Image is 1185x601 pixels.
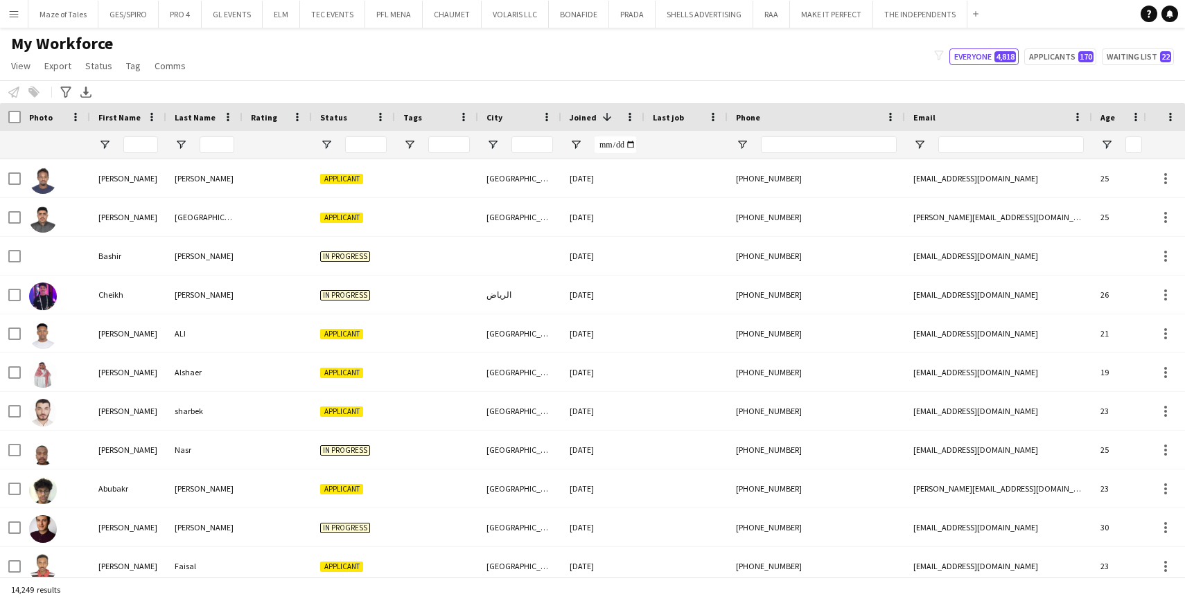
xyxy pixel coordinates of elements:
span: Tag [126,60,141,72]
div: [PERSON_NAME] [90,198,166,236]
button: RAA [753,1,790,28]
div: [PHONE_NUMBER] [728,547,905,585]
div: [PHONE_NUMBER] [728,353,905,391]
img: Abdullah sharbek [29,399,57,427]
div: [GEOGRAPHIC_DATA] [478,353,561,391]
button: Open Filter Menu [913,138,926,151]
span: Photo [29,112,53,123]
app-action-btn: Export XLSX [78,84,94,100]
span: Last Name [175,112,216,123]
div: [PHONE_NUMBER] [728,469,905,508]
span: Export [44,60,71,72]
app-action-btn: Advanced filters [58,84,74,100]
div: [PERSON_NAME] [166,508,243,546]
span: In progress [320,251,370,262]
span: Status [320,112,347,123]
div: 19 [1092,353,1150,391]
div: [PHONE_NUMBER] [728,159,905,197]
div: [EMAIL_ADDRESS][DOMAIN_NAME] [905,314,1092,352]
div: [PHONE_NUMBER] [728,392,905,430]
input: First Name Filter Input [123,136,158,153]
img: Abdulaziz Alshaer [29,360,57,388]
span: Phone [736,112,760,123]
span: Applicant [320,562,363,572]
div: Alshaer [166,353,243,391]
div: Cheikh [90,276,166,314]
div: [PHONE_NUMBER] [728,198,905,236]
a: View [6,57,36,75]
button: BONAFIDE [549,1,609,28]
div: [DATE] [561,276,644,314]
div: [DATE] [561,314,644,352]
div: الرياض [478,276,561,314]
div: [PERSON_NAME] [166,159,243,197]
span: Applicant [320,406,363,417]
div: [EMAIL_ADDRESS][DOMAIN_NAME] [905,392,1092,430]
div: [DATE] [561,469,644,508]
div: [GEOGRAPHIC_DATA] [478,469,561,508]
button: Open Filter Menu [403,138,416,151]
span: Age [1100,112,1115,123]
span: In progress [320,290,370,300]
span: Email [913,112,936,123]
div: [EMAIL_ADDRESS][DOMAIN_NAME] [905,547,1092,585]
span: 170 [1078,51,1094,62]
span: Applicant [320,484,363,494]
div: 25 [1092,198,1150,236]
div: [GEOGRAPHIC_DATA] [478,508,561,546]
div: Nasr [166,431,243,469]
div: [EMAIL_ADDRESS][DOMAIN_NAME] [905,431,1092,469]
div: [PERSON_NAME] [90,314,166,352]
img: Cheikh Ahmed [29,282,57,310]
button: Open Filter Menu [320,138,333,151]
div: [PERSON_NAME] [166,276,243,314]
input: Email Filter Input [938,136,1084,153]
a: Export [39,57,77,75]
a: Status [80,57,118,75]
div: [PERSON_NAME] [90,392,166,430]
div: [PERSON_NAME] [90,353,166,391]
span: Joined [570,112,597,123]
span: In progress [320,445,370,456]
div: [PERSON_NAME] [90,431,166,469]
span: Applicant [320,213,363,223]
span: First Name [98,112,141,123]
div: [DATE] [561,508,644,546]
input: Joined Filter Input [595,136,636,153]
div: [DATE] [561,392,644,430]
div: [PERSON_NAME][EMAIL_ADDRESS][DOMAIN_NAME] [905,198,1092,236]
div: [PERSON_NAME][EMAIL_ADDRESS][DOMAIN_NAME] [905,469,1092,508]
button: PRO 4 [159,1,202,28]
div: [GEOGRAPHIC_DATA] [478,314,561,352]
button: TEC EVENTS [300,1,365,28]
div: [DATE] [561,237,644,275]
div: 25 [1092,431,1150,469]
div: 26 [1092,276,1150,314]
button: Waiting list22 [1102,48,1174,65]
div: [DATE] [561,547,644,585]
button: Open Filter Menu [98,138,111,151]
div: 30 [1092,508,1150,546]
div: [PERSON_NAME] [90,159,166,197]
div: 23 [1092,547,1150,585]
div: [GEOGRAPHIC_DATA] [478,198,561,236]
div: [DATE] [561,353,644,391]
button: VOLARIS LLC [482,1,549,28]
span: Comms [155,60,186,72]
div: [PERSON_NAME] [90,547,166,585]
span: 4,818 [994,51,1016,62]
div: [PERSON_NAME] [166,237,243,275]
div: 23 [1092,469,1150,508]
button: Open Filter Menu [736,138,748,151]
div: [GEOGRAPHIC_DATA] [478,159,561,197]
button: GL EVENTS [202,1,263,28]
div: ALI [166,314,243,352]
button: THE INDEPENDENTS [873,1,967,28]
img: Abdullah Abdulqadir Mohamed [29,166,57,194]
span: My Workforce [11,33,113,54]
div: [GEOGRAPHIC_DATA] [478,392,561,430]
span: Applicant [320,368,363,378]
span: Tags [403,112,422,123]
span: 22 [1160,51,1171,62]
div: sharbek [166,392,243,430]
